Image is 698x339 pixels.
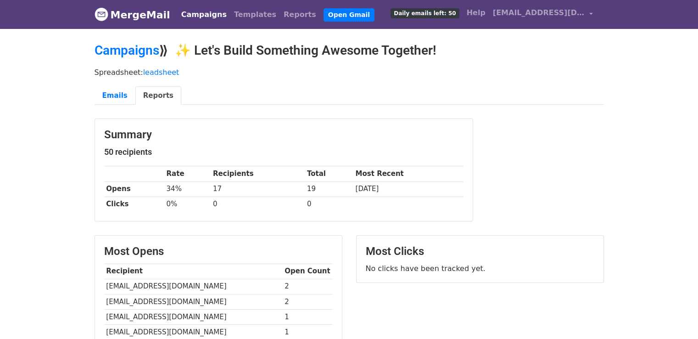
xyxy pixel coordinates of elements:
[95,43,159,58] a: Campaigns
[104,245,333,258] h3: Most Opens
[211,197,305,212] td: 0
[305,197,353,212] td: 0
[280,6,320,24] a: Reports
[104,264,283,279] th: Recipient
[283,309,333,324] td: 1
[353,166,463,181] th: Most Recent
[104,279,283,294] td: [EMAIL_ADDRESS][DOMAIN_NAME]
[391,8,459,18] span: Daily emails left: 50
[104,147,463,157] h5: 50 recipients
[104,181,164,197] th: Opens
[489,4,597,25] a: [EMAIL_ADDRESS][DOMAIN_NAME]
[230,6,280,24] a: Templates
[104,294,283,309] td: [EMAIL_ADDRESS][DOMAIN_NAME]
[95,5,170,24] a: MergeMail
[104,128,463,141] h3: Summary
[493,7,585,18] span: [EMAIL_ADDRESS][DOMAIN_NAME]
[305,166,353,181] th: Total
[283,279,333,294] td: 2
[95,7,108,21] img: MergeMail logo
[463,4,489,22] a: Help
[164,197,211,212] td: 0%
[305,181,353,197] td: 19
[95,86,135,105] a: Emails
[211,166,305,181] th: Recipients
[178,6,230,24] a: Campaigns
[164,181,211,197] td: 34%
[353,181,463,197] td: [DATE]
[143,68,179,77] a: leadsheet
[135,86,181,105] a: Reports
[366,264,594,273] p: No clicks have been tracked yet.
[104,197,164,212] th: Clicks
[104,309,283,324] td: [EMAIL_ADDRESS][DOMAIN_NAME]
[283,264,333,279] th: Open Count
[283,294,333,309] td: 2
[211,181,305,197] td: 17
[366,245,594,258] h3: Most Clicks
[164,166,211,181] th: Rate
[95,43,604,58] h2: ⟫ ✨ Let's Build Something Awesome Together!
[387,4,463,22] a: Daily emails left: 50
[324,8,374,22] a: Open Gmail
[95,68,604,77] p: Spreadsheet:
